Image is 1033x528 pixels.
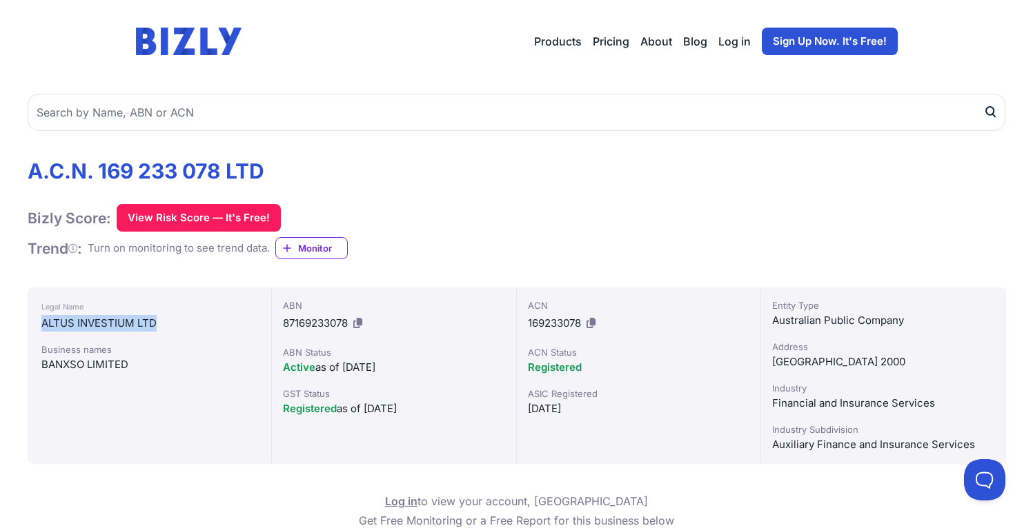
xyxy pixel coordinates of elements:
span: Registered [283,402,337,415]
a: Sign Up Now. It's Free! [762,28,898,55]
span: Active [283,361,315,374]
div: Australian Public Company [772,312,994,329]
div: Turn on monitoring to see trend data. [88,241,270,256]
h1: A.C.N. 169 233 078 LTD [28,159,348,183]
h1: Bizly Score: [28,209,111,227]
a: Pricing [593,33,629,50]
div: Industry Subdivision [772,423,994,436]
div: ASIC Registered [528,387,749,400]
div: ABN [283,298,504,312]
div: Entity Type [772,298,994,312]
a: Log in [718,33,751,50]
a: Monitor [275,237,348,259]
div: [DATE] [528,400,749,417]
a: About [640,33,672,50]
button: Products [534,33,582,50]
div: Legal Name [41,298,257,315]
div: Industry [772,381,994,395]
h1: Trend : [28,239,82,258]
button: View Risk Score — It's Free! [117,204,281,232]
div: [GEOGRAPHIC_DATA] 2000 [772,354,994,370]
div: as of [DATE] [283,400,504,417]
div: ACN [528,298,749,312]
div: ALTUS INVESTIUM LTD [41,315,257,332]
div: ABN Status [283,345,504,359]
iframe: Toggle Customer Support [964,459,1005,500]
div: as of [DATE] [283,359,504,376]
div: ACN Status [528,345,749,359]
div: Financial and Insurance Services [772,395,994,412]
a: Log in [385,494,417,508]
div: GST Status [283,387,504,400]
input: Search by Name, ABN or ACN [28,94,1005,131]
span: 87169233078 [283,316,348,329]
div: Auxiliary Finance and Insurance Services [772,436,994,453]
a: Blog [683,33,707,50]
div: BANXSO LIMITED [41,356,257,373]
span: 169233078 [528,316,581,329]
span: Registered [528,361,582,374]
div: Address [772,340,994,354]
span: Monitor [298,241,347,255]
div: Business names [41,343,257,356]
